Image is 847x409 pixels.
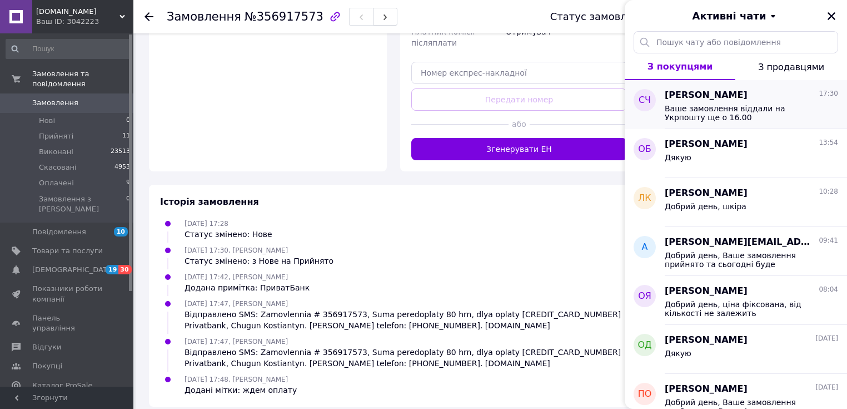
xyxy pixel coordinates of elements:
span: 08:04 [819,285,838,294]
span: Ваше замовлення віддали на Укрпошту ще о 16.00 [665,104,823,122]
span: [DEMOGRAPHIC_DATA] [32,265,114,275]
div: Статус змінено: Нове [185,229,272,240]
div: Додані мітки: ждем оплату [185,385,297,396]
span: [PERSON_NAME] [665,89,748,102]
div: Статус замовлення [550,11,652,22]
div: Отримувач [504,22,629,53]
span: 0 [126,116,130,126]
span: 13:54 [819,138,838,147]
button: Згенерувати ЕН [411,138,627,160]
span: З покупцями [647,61,713,72]
button: Закрити [825,9,838,23]
span: Замовлення та повідомлення [32,69,133,89]
span: [DATE] 17:28 [185,220,228,228]
div: Статус змінено: з Нове на Прийнято [185,255,333,267]
span: 11 [122,131,130,141]
button: a[PERSON_NAME][EMAIL_ADDRESS][DOMAIN_NAME]09:41Добрий день, Ваше замовлення прийнято та сьогодні ... [625,227,847,276]
span: [PERSON_NAME] [665,334,748,347]
span: 09:41 [819,236,838,245]
div: Відправлено SMS: Zamovlennia # 356917573, Suma peredoplaty 80 hrn, dlya oplaty [CREDIT_CARD_NUMBE... [185,347,627,369]
span: Відгуки [32,342,61,352]
span: ОБ [638,143,651,156]
span: Платник комісії післяплати [411,27,475,47]
span: Панель управління [32,313,103,333]
div: Відправлено SMS: Zamovlennia # 356917573, Suma peredoplaty 80 hrn, dlya oplaty [CREDIT_CARD_NUMBE... [185,309,627,331]
span: Активні чати [692,9,766,23]
span: Добрий день, шкіра [665,202,746,211]
span: 9 [126,178,130,188]
span: Нові [39,116,55,126]
span: 23513 [111,147,130,157]
span: [DATE] 17:30, [PERSON_NAME] [185,247,288,254]
span: ОЯ [638,290,651,303]
span: Каталог ProSale [32,381,92,391]
span: або [509,119,530,130]
span: Товари та послуги [32,246,103,256]
button: Активні чати [656,9,816,23]
button: СЧ[PERSON_NAME]17:30Ваше замовлення віддали на Укрпошту ще о 16.00 [625,80,847,129]
span: [DATE] [815,334,838,343]
span: Виконані [39,147,73,157]
button: З покупцями [625,53,735,80]
span: [PERSON_NAME] [665,138,748,151]
div: Повернутися назад [145,11,153,22]
div: Ваш ID: 3042223 [36,17,133,27]
input: Номер експрес-накладної [411,62,627,84]
span: [DATE] 17:42, [PERSON_NAME] [185,273,288,281]
span: Оплачені [39,178,74,188]
button: З продавцями [735,53,847,80]
span: З продавцями [758,62,824,72]
span: 30 [118,265,131,274]
span: ОД [637,339,651,352]
span: chuku-sports.com.ua [36,7,119,17]
span: a [642,241,648,254]
span: Дякую [665,153,691,162]
span: Прийняті [39,131,73,141]
span: [PERSON_NAME] [665,187,748,200]
span: Повідомлення [32,227,86,237]
input: Пошук чату або повідомлення [634,31,838,53]
span: Історія замовлення [160,196,259,207]
span: Замовлення з [PERSON_NAME] [39,194,126,214]
span: 0 [126,194,130,214]
span: [DATE] 17:47, [PERSON_NAME] [185,338,288,346]
span: №356917573 [245,10,323,23]
span: СЧ [639,94,651,107]
span: [PERSON_NAME] [665,285,748,298]
span: 10:28 [819,187,838,196]
span: 10 [114,227,128,236]
span: 19 [106,265,118,274]
button: ОБ[PERSON_NAME]13:54Дякую [625,129,847,178]
span: 17:30 [819,89,838,98]
span: Замовлення [32,98,78,108]
span: [DATE] 17:47, [PERSON_NAME] [185,300,288,308]
input: Пошук [6,39,131,59]
button: ОЯ[PERSON_NAME]08:04Добрий день, ціна фіксована, від кількості не залежить [625,276,847,325]
span: Покупці [32,361,62,371]
div: Додана примітка: ПриватБанк [185,282,310,293]
button: ЛК[PERSON_NAME]10:28Добрий день, шкіра [625,178,847,227]
span: [DATE] [815,383,838,392]
span: Замовлення [167,10,241,23]
button: ОД[PERSON_NAME][DATE]Дякую [625,325,847,374]
span: ПО [638,388,652,401]
span: ЛК [638,192,651,205]
span: Добрий день, ціна фіксована, від кількості не залежить [665,300,823,318]
span: Добрий день, Ваше замовлення прийнято та сьогодні буде відправлено [GEOGRAPHIC_DATA] [665,251,823,269]
span: [PERSON_NAME][EMAIL_ADDRESS][DOMAIN_NAME] [665,236,816,249]
span: [PERSON_NAME] [665,383,748,396]
span: Показники роботи компанії [32,284,103,304]
span: 4953 [114,162,130,173]
span: Скасовані [39,162,77,173]
span: Дякую [665,349,691,358]
span: [DATE] 17:48, [PERSON_NAME] [185,376,288,383]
